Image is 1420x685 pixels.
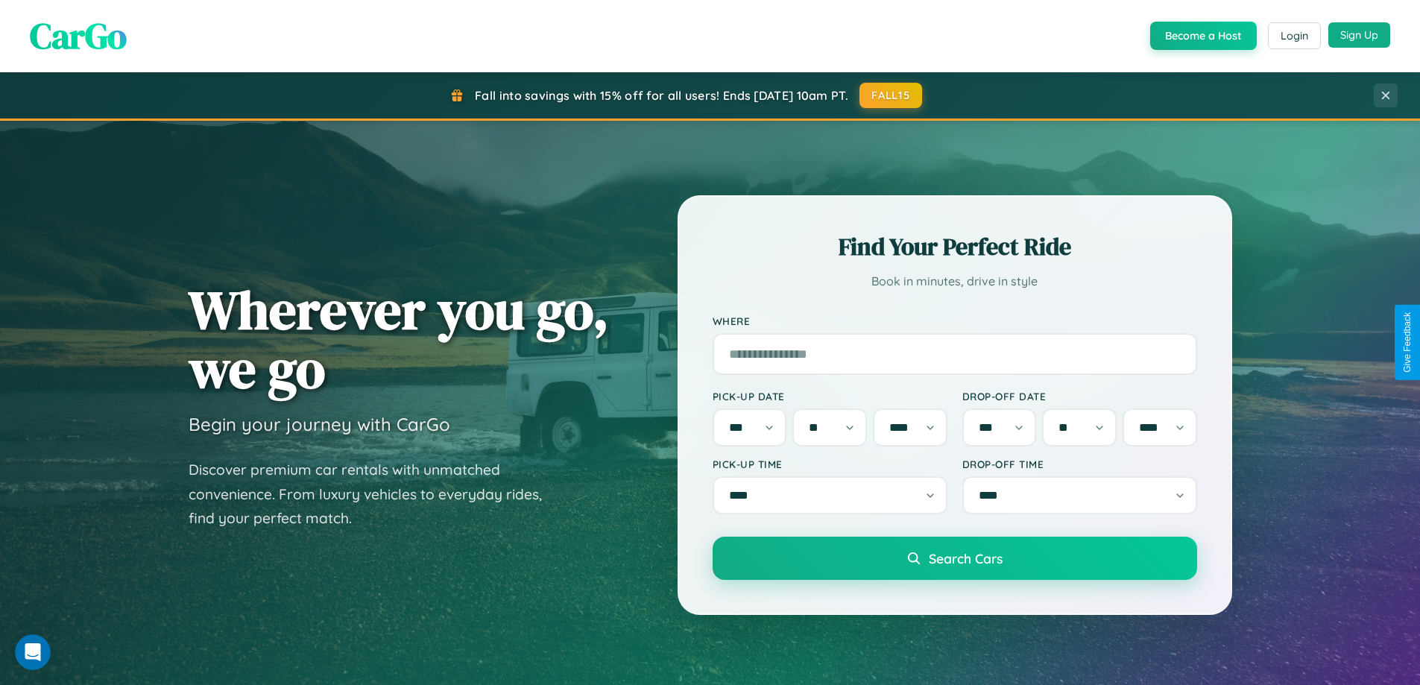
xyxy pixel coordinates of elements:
p: Discover premium car rentals with unmatched convenience. From luxury vehicles to everyday rides, ... [189,458,561,531]
span: Search Cars [929,550,1003,566]
label: Drop-off Time [962,458,1197,470]
button: FALL15 [859,83,922,108]
h2: Find Your Perfect Ride [713,230,1197,263]
button: Login [1268,22,1321,49]
iframe: Intercom live chat [15,634,51,670]
label: Drop-off Date [962,390,1197,403]
span: Fall into savings with 15% off for all users! Ends [DATE] 10am PT. [475,88,848,103]
label: Where [713,315,1197,327]
button: Sign Up [1328,22,1390,48]
div: Give Feedback [1402,312,1413,373]
p: Book in minutes, drive in style [713,271,1197,292]
h1: Wherever you go, we go [189,280,609,398]
h3: Begin your journey with CarGo [189,413,450,435]
span: CarGo [30,11,127,60]
button: Become a Host [1150,22,1257,50]
button: Search Cars [713,537,1197,580]
label: Pick-up Time [713,458,947,470]
label: Pick-up Date [713,390,947,403]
